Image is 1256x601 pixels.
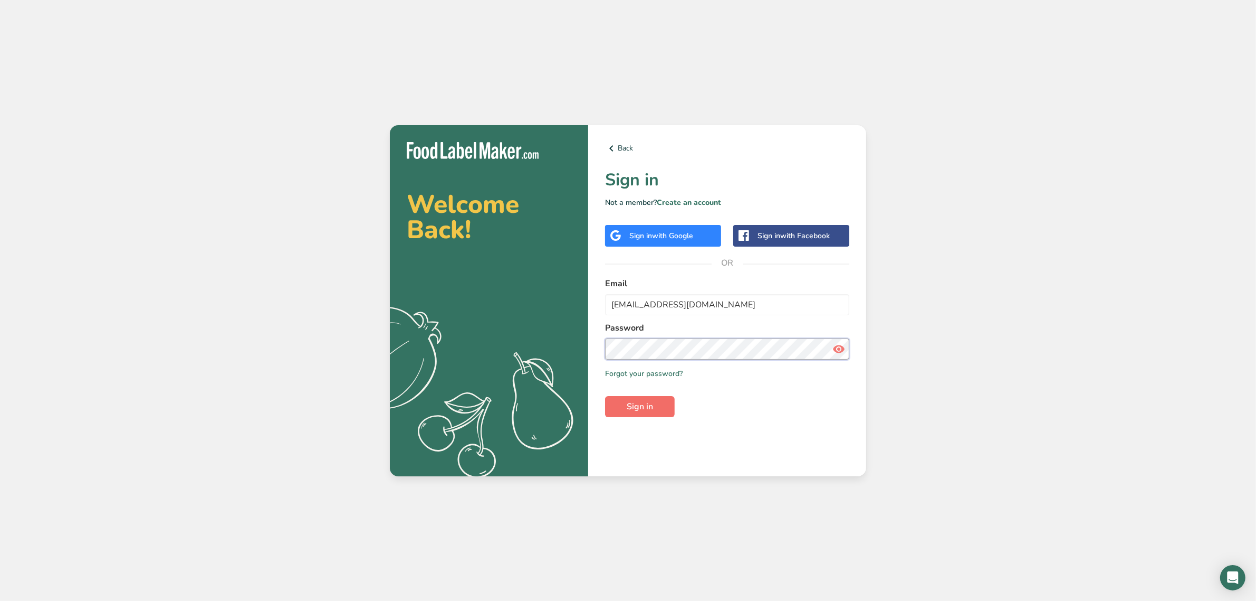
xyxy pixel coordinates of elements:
[657,198,721,208] a: Create an account
[407,192,571,242] h2: Welcome Back!
[605,294,849,315] input: Enter Your Email
[758,230,830,241] div: Sign in
[605,142,849,155] a: Back
[712,247,743,279] span: OR
[627,400,653,413] span: Sign in
[629,230,693,241] div: Sign in
[1220,565,1245,590] div: Open Intercom Messenger
[652,231,693,241] span: with Google
[605,368,683,379] a: Forgot your password?
[605,322,849,334] label: Password
[605,396,675,417] button: Sign in
[780,231,830,241] span: with Facebook
[605,167,849,193] h1: Sign in
[605,197,849,208] p: Not a member?
[407,142,539,159] img: Food Label Maker
[605,277,849,290] label: Email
